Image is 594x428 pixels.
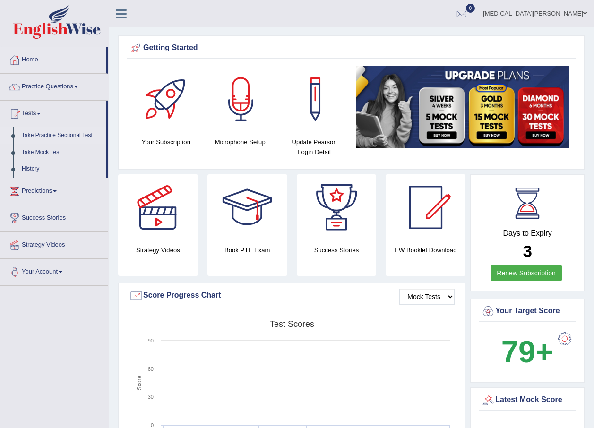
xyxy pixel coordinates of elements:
[356,66,569,148] img: small5.jpg
[523,242,532,260] b: 3
[207,245,287,255] h4: Book PTE Exam
[0,74,108,97] a: Practice Questions
[481,229,574,238] h4: Days to Expiry
[134,137,198,147] h4: Your Subscription
[148,366,154,372] text: 60
[148,394,154,400] text: 30
[148,338,154,343] text: 90
[118,245,198,255] h4: Strategy Videos
[466,4,475,13] span: 0
[0,232,108,256] a: Strategy Videos
[0,259,108,282] a: Your Account
[386,245,465,255] h4: EW Booklet Download
[129,289,455,303] div: Score Progress Chart
[0,205,108,229] a: Success Stories
[17,161,106,178] a: History
[136,376,143,391] tspan: Score
[270,319,314,329] tspan: Test scores
[491,265,562,281] a: Renew Subscription
[297,245,377,255] h4: Success Stories
[208,137,273,147] h4: Microphone Setup
[17,144,106,161] a: Take Mock Test
[0,101,106,124] a: Tests
[501,334,553,369] b: 79+
[0,47,106,70] a: Home
[282,137,347,157] h4: Update Pearson Login Detail
[151,422,154,428] text: 0
[17,127,106,144] a: Take Practice Sectional Test
[481,304,574,318] div: Your Target Score
[0,178,108,202] a: Predictions
[129,41,574,55] div: Getting Started
[481,393,574,407] div: Latest Mock Score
